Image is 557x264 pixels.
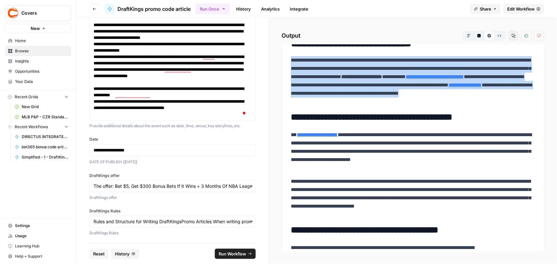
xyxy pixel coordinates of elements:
input: Rules and Structure for Writing DraftKingsPromo Articles When writing promo code articles for the... [94,218,252,225]
button: Run Once [196,4,230,14]
span: Browse [15,48,68,54]
button: Share [470,4,501,14]
a: Browse [5,46,71,56]
span: Reset [93,251,105,257]
span: Help + Support [15,253,68,259]
span: Recent Grids [15,94,38,100]
span: Opportunities [15,69,68,74]
label: DraftKings offer [89,173,256,179]
a: Usage [5,231,71,241]
span: Covers [21,10,60,16]
button: Workspace: Covers [5,5,71,21]
span: bet365 bonus code article [22,144,68,150]
p: DraftKings offer [89,194,256,201]
a: Settings [5,221,71,231]
a: History [232,4,255,14]
span: Usage [15,233,68,239]
span: Run Workflow [219,251,246,257]
button: Reset [89,249,109,259]
span: MLB P&P - CZR Standard (Production) Grid [22,114,68,120]
button: History [111,249,139,259]
span: Home [15,38,68,44]
a: bet365 bonus code article [12,142,71,152]
span: Your Data [15,79,68,84]
span: New [31,25,40,32]
p: DraftKings Rules [89,230,256,236]
p: DATE OF PUBLISH ([DATE]) [89,159,256,165]
span: Share [480,6,491,12]
span: History [115,251,130,257]
a: Integrate [286,4,312,14]
a: DIRECTUS INTEGRATED DraftKings promo code article [12,132,71,142]
a: Home [5,36,71,46]
button: Recent Workflows [5,122,71,132]
img: Covers Logo [7,7,19,19]
label: DraftKings Rules [89,208,256,214]
a: Simplified - 1 - DraftKings promo code articles [12,152,71,162]
h2: Output [282,31,544,41]
span: Simplified - 1 - DraftKings promo code articles [22,154,68,160]
button: Help + Support [5,251,71,261]
span: Learning Hub [15,243,68,249]
input: The offer: Bet $5, Get $300 Bonus Bets If It Wins + 3 Months Of NBA League Pass Main Keyword: Dra... [94,183,252,189]
a: Learning Hub [5,241,71,251]
a: New Grid [12,102,71,112]
span: Recent Workflows [15,124,48,130]
span: DIRECTUS INTEGRATED DraftKings promo code article [22,134,68,140]
span: New Grid [22,104,68,110]
a: DraftKings promo code article [105,4,191,14]
span: DraftKings promo code article [117,5,191,13]
span: Edit Workflow [507,6,535,12]
a: Opportunities [5,66,71,77]
a: Your Data [5,77,71,87]
a: Analytics [257,4,283,14]
label: Date [89,136,256,142]
span: Settings [15,223,68,229]
a: Insights [5,56,71,66]
button: New [5,24,71,33]
button: Run Workflow [215,249,256,259]
p: Provide additional details about the event such as date, time, venue, key storylines, etc. [89,123,256,129]
button: Recent Grids [5,92,71,102]
a: Edit Workflow [503,4,544,14]
span: Insights [15,58,68,64]
a: MLB P&P - CZR Standard (Production) Grid [12,112,71,122]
